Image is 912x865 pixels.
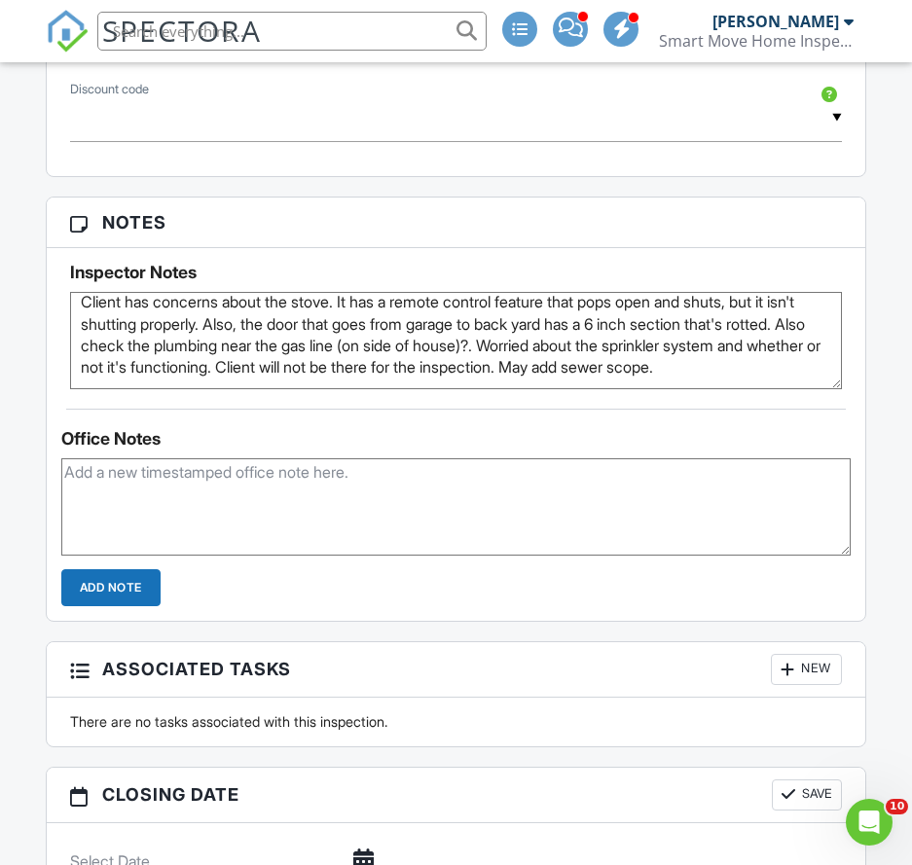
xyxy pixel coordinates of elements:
[47,198,865,248] h3: Notes
[46,26,262,67] a: SPECTORA
[46,10,89,53] img: The Best Home Inspection Software - Spectora
[58,712,854,732] div: There are no tasks associated with this inspection.
[659,31,854,51] div: Smart Move Home Inspections, LLC LHI#11201
[772,779,842,811] button: Save
[771,654,842,685] div: New
[97,12,487,51] input: Search everything...
[102,656,291,682] span: Associated Tasks
[61,569,161,606] input: Add Note
[61,429,851,449] div: Office Notes
[70,81,149,98] label: Discount code
[70,292,842,389] textarea: Lvm for client 8/27
[712,12,839,31] div: [PERSON_NAME]
[70,263,842,282] h5: Inspector Notes
[846,799,893,846] iframe: Intercom live chat
[102,781,239,808] span: Closing date
[886,799,908,814] span: 10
